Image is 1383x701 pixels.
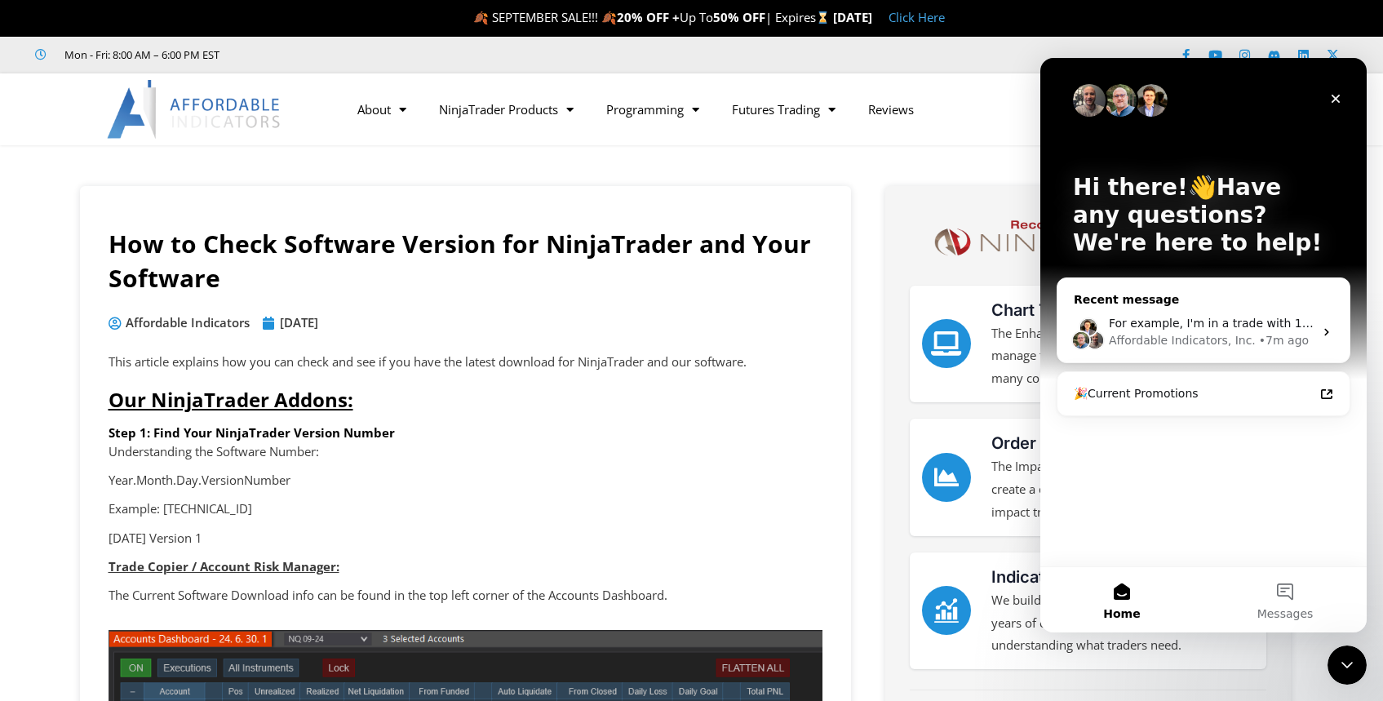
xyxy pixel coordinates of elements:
[60,45,219,64] span: Mon - Fri: 8:00 AM – 6:00 PM EST
[927,215,1248,261] img: NinjaTrader Logo | Affordable Indicators – NinjaTrader
[109,498,822,521] p: Example: [TECHNICAL_ID]
[991,300,1090,320] a: Chart Trader
[341,91,423,128] a: About
[713,9,765,25] strong: 50% OFF
[473,9,833,25] span: 🍂 SEPTEMBER SALE!!! 🍂 Up To | Expires
[69,274,215,291] div: Affordable Indicators, Inc.
[109,386,353,413] span: Our NinjaTrader Addons:
[852,91,930,128] a: Reviews
[163,509,326,575] button: Messages
[922,453,971,502] a: Order Flow
[617,9,680,25] strong: 20% OFF +
[991,455,1254,524] p: The Impact Order Flow analyzes tick data to create a dynamic display of details that truly impact...
[590,91,716,128] a: Programming
[817,11,829,24] img: ⌛
[991,433,1078,453] a: Order Flow
[109,558,339,575] strong: Trade Copier / Account Risk Manager:
[109,527,822,550] p: [DATE] Version 1
[1040,58,1367,632] iframe: Intercom live chat
[991,567,1070,587] a: Indicators
[109,441,822,464] p: Understanding the Software Number:
[922,586,971,635] a: Indicators
[24,321,303,351] a: 🎉Current Promotions
[716,91,852,128] a: Futures Trading
[889,9,945,25] a: Click Here
[991,589,1254,658] p: We build the best NinjaTrader indicators with years of experience in trading futures and understa...
[280,314,318,331] time: [DATE]
[109,584,822,607] p: The Current Software Download info can be found in the top left corner of the Accounts Dashboard.
[341,91,1051,128] nav: Menu
[107,80,282,139] img: LogoAI | Affordable Indicators – NinjaTrader
[242,47,487,63] iframe: Customer reviews powered by Trustpilot
[833,9,872,25] strong: [DATE]
[1328,646,1367,685] iframe: To enrich screen reader interactions, please activate Accessibility in Grammarly extension settings
[423,91,590,128] a: NinjaTrader Products
[922,319,971,368] a: Chart Trader
[991,322,1254,391] p: The Enhanced Chart Trader makes it easy to manage trades in a Chart window by solving many common...
[109,227,822,295] h1: How to Check Software Version for NinjaTrader and Your Software
[109,425,822,441] h6: Step 1: Find Your NinjaTrader Version Number
[33,327,273,344] div: 🎉Current Promotions
[217,550,273,561] span: Messages
[219,274,268,291] div: • 7m ago
[109,351,822,374] p: This article explains how you can check and see if you have the latest download for NinjaTrader a...
[109,469,822,492] p: Year.Month.Day.VersionNumber
[63,550,100,561] span: Home
[281,26,310,55] div: Close
[122,312,250,335] span: Affordable Indicators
